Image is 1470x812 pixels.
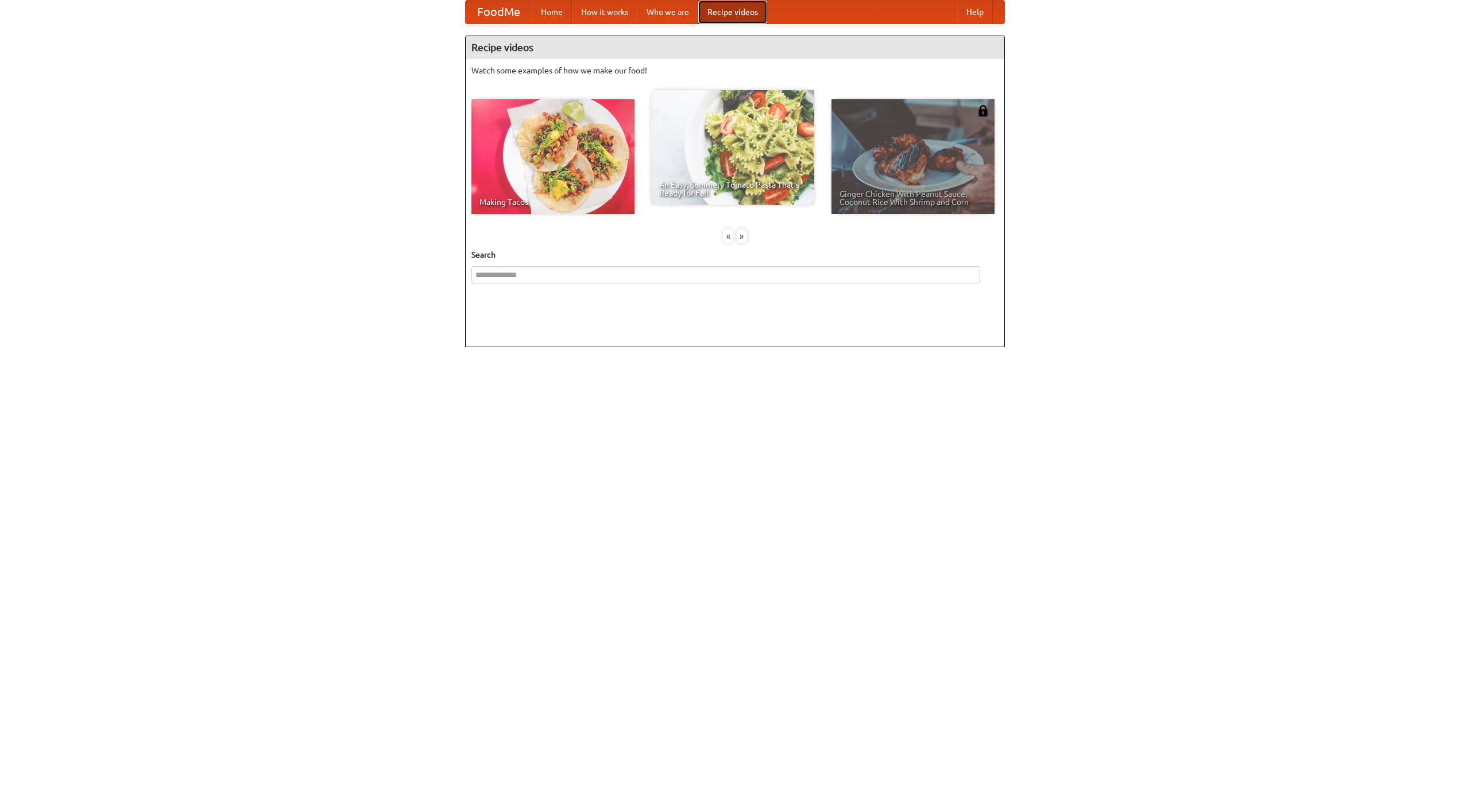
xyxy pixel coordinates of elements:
a: Home [532,1,572,24]
a: Recipe videos [698,1,767,24]
h4: Recipe videos [466,36,1004,59]
img: 483408.png [977,105,989,116]
a: How it works [572,1,637,24]
span: An Easy, Summery Tomato Pasta That's Ready for Fall [659,181,806,197]
a: Help [957,1,993,24]
a: An Easy, Summery Tomato Pasta That's Ready for Fall [651,90,814,205]
span: Making Tacos [479,198,626,206]
h5: Search [471,249,999,261]
div: » [737,229,747,243]
p: Watch some examples of how we make our food! [471,65,999,76]
a: Who we are [637,1,698,24]
a: FoodMe [466,1,532,24]
a: Making Tacos [471,99,635,214]
div: « [723,229,733,243]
